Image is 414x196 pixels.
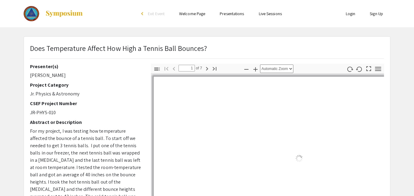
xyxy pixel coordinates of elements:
button: Switch to Presentation Mode [364,64,374,72]
a: Welcome Page [179,11,205,16]
p: [PERSON_NAME] [30,72,142,79]
input: Page [179,65,195,71]
button: Zoom In [250,65,261,73]
button: Tools [373,65,383,73]
button: Go to Last Page [209,64,220,73]
button: Previous Page [169,64,179,73]
iframe: Chat [388,169,409,191]
span: of 7 [195,65,202,71]
button: Rotate Counterclockwise [354,65,365,73]
a: Live Sessions [259,11,282,16]
h2: Abstract or Description [30,119,142,125]
button: Next Page [202,64,212,73]
img: The 2023 Colorado Science & Engineering Fair [24,6,39,21]
a: Login [346,11,356,16]
p: Jr. Physics & Astronomy [30,90,142,98]
div: arrow_back_ios [141,12,145,15]
button: Zoom Out [241,65,252,73]
h2: CSEF Project Number [30,101,142,106]
a: The 2023 Colorado Science & Engineering Fair [24,6,83,21]
p: JR-PHYS-010 [30,109,142,116]
select: Zoom [260,65,293,73]
p: Does Temperature Affect How High a Tennis Ball Bounces? [30,43,207,54]
button: Toggle Sidebar [152,65,162,73]
h2: Presenter(s) [30,64,142,69]
a: Sign Up [370,11,383,16]
h2: Project Category [30,82,142,88]
a: Presentations [220,11,244,16]
span: Exit Event [148,11,165,16]
img: Symposium by ForagerOne [45,10,83,17]
button: Go to First Page [161,64,172,73]
button: Rotate Clockwise [345,65,355,73]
